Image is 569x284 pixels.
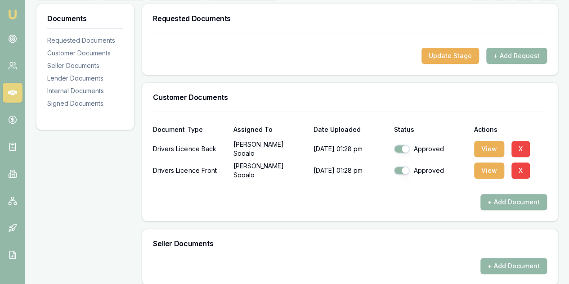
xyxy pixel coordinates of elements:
button: + Add Document [480,194,547,210]
h3: Customer Documents [153,94,547,101]
div: Approved [394,144,466,153]
button: View [474,141,504,157]
h3: Seller Documents [153,240,547,247]
div: Signed Documents [47,99,123,108]
div: Status [394,126,466,133]
button: X [511,162,530,179]
img: emu-icon-u.png [7,9,18,20]
button: X [511,141,530,157]
div: Customer Documents [47,49,123,58]
p: [PERSON_NAME] Sooalo [233,140,306,158]
div: Drivers Licence Back [153,140,226,158]
div: Lender Documents [47,74,123,83]
button: View [474,162,504,179]
div: Actions [474,126,547,133]
h3: Requested Documents [153,15,547,22]
div: Seller Documents [47,61,123,70]
div: Internal Documents [47,86,123,95]
p: [PERSON_NAME] Sooalo [233,162,306,180]
button: + Add Document [480,258,547,274]
p: [DATE] 01:28 pm [314,140,386,158]
div: Document Type [153,126,226,133]
div: Assigned To [233,126,306,133]
div: Date Uploaded [314,126,386,133]
button: Update Stage [421,48,479,64]
div: Drivers Licence Front [153,162,226,180]
div: Requested Documents [47,36,123,45]
button: + Add Request [486,48,547,64]
div: Approved [394,166,466,175]
h3: Documents [47,15,123,22]
p: [DATE] 01:28 pm [314,162,386,180]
